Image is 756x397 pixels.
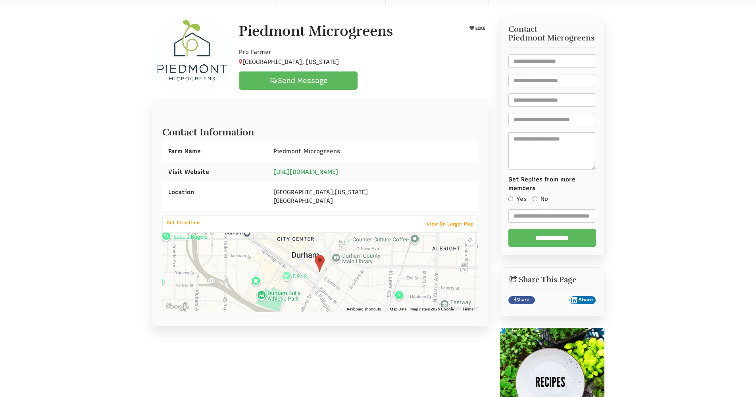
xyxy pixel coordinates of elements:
[273,148,340,155] span: Piedmont Microgreens
[239,58,339,66] span: [GEOGRAPHIC_DATA], [US_STATE]
[423,218,477,229] a: View On Larger Map
[239,23,393,39] h1: Piedmont Microgreens
[533,195,548,203] label: No
[390,306,406,312] button: Map Data
[162,123,478,137] h2: Contact Information
[267,182,478,211] div: , [GEOGRAPHIC_DATA]
[273,189,333,196] span: [GEOGRAPHIC_DATA]
[162,141,267,162] div: Farm Name
[162,162,267,182] div: Visit Website
[162,182,267,202] div: Location
[163,218,205,227] a: Get Directions
[539,296,566,304] iframe: X Post Button
[410,306,454,312] span: Map data ©2025 Google
[239,71,358,90] a: Send Message
[467,23,488,33] button: LIKE
[508,276,596,284] h2: Share This Page
[508,195,527,203] label: Yes
[474,26,485,31] span: LIKE
[508,34,594,42] span: Piedmont Microgreens
[335,189,368,196] span: [US_STATE]
[533,197,537,201] input: No
[462,306,473,312] a: Terms (opens in new tab)
[569,296,596,304] button: Share
[347,306,381,312] button: Keyboard shortcuts
[273,168,338,175] a: [URL][DOMAIN_NAME]
[508,175,596,193] label: Get Replies from more members
[239,48,271,56] span: Pro Farmer
[164,302,190,312] a: Open this area in Google Maps (opens a new window)
[508,25,596,42] h3: Contact
[164,302,190,312] img: Google
[153,17,232,96] img: Contact Piedmont Microgreens
[508,197,513,201] input: Yes
[508,296,535,304] a: Share
[465,235,475,245] button: Map camera controls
